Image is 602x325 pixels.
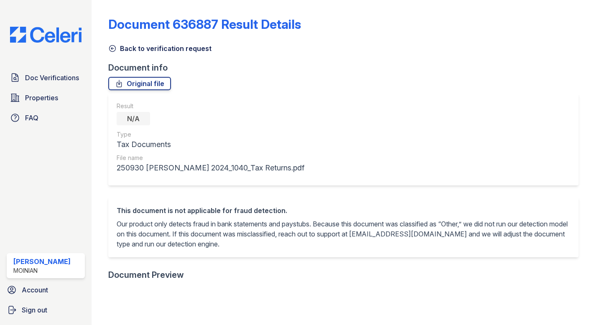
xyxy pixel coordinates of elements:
[117,130,304,139] div: Type
[22,305,47,315] span: Sign out
[25,73,79,83] span: Doc Verifications
[3,27,88,43] img: CE_Logo_Blue-a8612792a0a2168367f1c8372b55b34899dd931a85d93a1a3d3e32e68fde9ad4.png
[7,89,85,106] a: Properties
[22,285,48,295] span: Account
[108,17,301,32] a: Document 636887 Result Details
[3,302,88,318] a: Sign out
[108,62,585,74] div: Document info
[117,219,570,249] p: Our product only detects fraud in bank statements and paystubs. Because this document was classif...
[13,267,71,275] div: Moinian
[7,69,85,86] a: Doc Verifications
[13,256,71,267] div: [PERSON_NAME]
[108,77,171,90] a: Original file
[117,162,304,174] div: 250930 [PERSON_NAME] 2024_1040_Tax Returns.pdf
[108,43,212,53] a: Back to verification request
[3,282,88,298] a: Account
[117,102,304,110] div: Result
[25,113,38,123] span: FAQ
[117,154,304,162] div: File name
[108,269,184,281] div: Document Preview
[25,93,58,103] span: Properties
[7,109,85,126] a: FAQ
[117,206,570,216] div: This document is not applicable for fraud detection.
[117,139,304,150] div: Tax Documents
[117,112,150,125] div: N/A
